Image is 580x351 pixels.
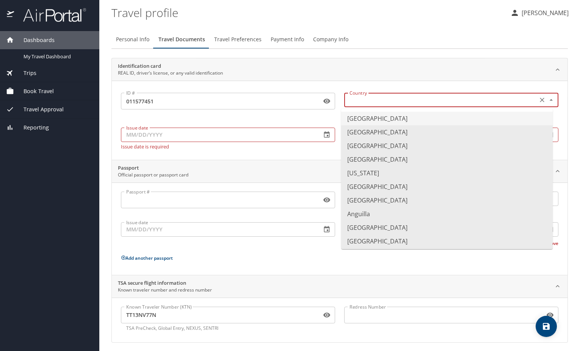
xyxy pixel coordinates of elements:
li: [GEOGRAPHIC_DATA] [341,221,553,234]
button: [PERSON_NAME] [507,6,572,20]
li: [GEOGRAPHIC_DATA] [341,153,553,166]
p: Official passport or passport card [118,172,188,178]
span: My Travel Dashboard [24,53,90,60]
p: Issue date is required [121,144,335,149]
button: Add another passport [121,255,173,261]
h2: Identification card [118,62,223,70]
div: Identification cardREAL ID, driver’s license, or any valid identification [112,58,567,81]
button: Clear [537,95,547,105]
span: Travel Preferences [214,35,262,44]
span: Personal Info [116,35,149,44]
span: Book Travel [14,87,54,95]
li: [GEOGRAPHIC_DATA] [341,234,553,248]
li: [GEOGRAPHIC_DATA] [341,139,553,153]
span: Dashboards [14,36,55,44]
div: TSA secure flight informationKnown traveler number and redress number [112,298,567,342]
div: PassportOfficial passport or passport card [112,160,567,183]
input: MM/DD/YYYY [121,128,315,142]
li: [GEOGRAPHIC_DATA] [341,125,553,139]
p: Known traveler number and redress number [118,287,212,293]
li: [GEOGRAPHIC_DATA] [341,248,553,262]
p: [PERSON_NAME] [519,8,569,17]
img: airportal-logo.png [15,8,86,22]
li: [US_STATE] [341,166,553,180]
h1: Travel profile [111,1,504,24]
div: Profile [111,30,568,48]
span: Trips [14,69,36,77]
button: save [536,316,557,337]
p: REAL ID, driver’s license, or any valid identification [118,70,223,76]
input: MM/DD/YYYY [121,222,315,237]
img: icon-airportal.png [7,8,15,22]
button: Close [547,95,556,105]
li: [GEOGRAPHIC_DATA] [341,112,553,125]
li: Anguilla [341,207,553,221]
div: TSA secure flight informationKnown traveler number and redress number [112,275,567,298]
h2: Passport [118,164,188,172]
span: Travel Approval [14,105,64,114]
h2: TSA secure flight information [118,279,212,287]
li: [GEOGRAPHIC_DATA] [341,193,553,207]
span: Payment Info [271,35,304,44]
span: Reporting [14,123,49,132]
span: Company Info [313,35,348,44]
li: [GEOGRAPHIC_DATA] [341,180,553,193]
span: Travel Documents [158,35,205,44]
p: TSA PreCheck, Global Entry, NEXUS, SENTRI [126,325,330,332]
div: Identification cardREAL ID, driver’s license, or any valid identification [112,81,567,160]
div: PassportOfficial passport or passport card [112,183,567,275]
